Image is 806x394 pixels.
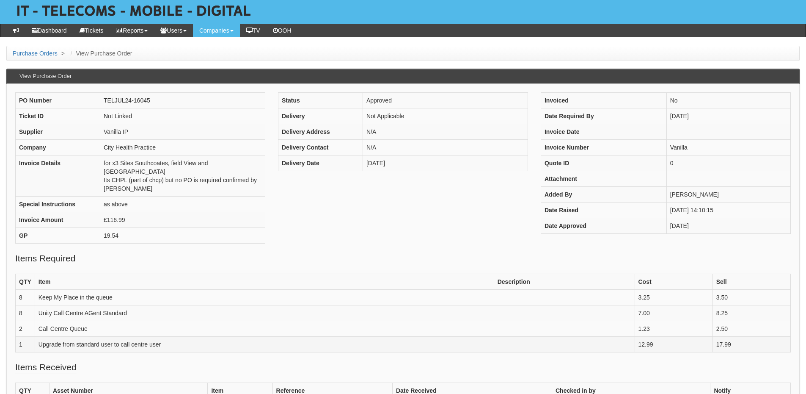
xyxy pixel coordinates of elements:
a: Tickets [73,24,110,37]
th: Delivery Contact [278,139,363,155]
th: Invoice Amount [16,212,100,228]
th: Delivery Address [278,124,363,139]
th: Status [278,92,363,108]
th: Special Instructions [16,196,100,212]
th: Invoice Details [16,155,100,196]
th: Item [35,274,494,289]
td: [DATE] [363,155,528,171]
td: Vanilla [666,139,790,155]
a: Users [154,24,193,37]
td: 7.00 [635,305,712,321]
td: Unity Call Centre AGent Standard [35,305,494,321]
a: Purchase Orders [13,50,58,57]
td: 1 [16,336,35,352]
td: 2.50 [712,321,790,336]
td: Vanilla IP [100,124,265,139]
td: Approved [363,92,528,108]
th: Invoice Date [541,124,666,139]
th: Added By [541,186,666,202]
th: Attachment [541,171,666,186]
td: as above [100,196,265,212]
th: Ticket ID [16,108,100,124]
td: Keep My Place in the queue [35,289,494,305]
td: 12.99 [635,336,712,352]
td: 8 [16,305,35,321]
td: [DATE] [666,218,790,233]
th: Date Required By [541,108,666,124]
td: 3.50 [712,289,790,305]
td: Upgrade from standard user to call centre user [35,336,494,352]
td: Not Linked [100,108,265,124]
td: 8 [16,289,35,305]
a: Dashboard [25,24,73,37]
a: Companies [193,24,240,37]
legend: Items Received [15,361,77,374]
th: Cost [635,274,712,289]
td: 19.54 [100,228,265,243]
th: Invoiced [541,92,666,108]
td: No [666,92,790,108]
th: Quote ID [541,155,666,171]
th: Company [16,139,100,155]
td: 3.25 [635,289,712,305]
td: £116.99 [100,212,265,228]
legend: Items Required [15,252,75,265]
td: City Health Practice [100,139,265,155]
td: 17.99 [712,336,790,352]
th: Delivery [278,108,363,124]
td: N/A [363,124,528,139]
a: OOH [267,24,298,37]
th: Supplier [16,124,100,139]
td: TELJUL24-16045 [100,92,265,108]
th: PO Number [16,92,100,108]
td: 0 [666,155,790,171]
th: Description [494,274,635,289]
td: Not Applicable [363,108,528,124]
td: 8.25 [712,305,790,321]
th: Date Approved [541,218,666,233]
td: 2 [16,321,35,336]
li: View Purchase Order [69,49,132,58]
th: QTY [16,274,35,289]
td: for x3 Sites Southcoates, field View and [GEOGRAPHIC_DATA] Its CHPL (part of chcp) but no PO is r... [100,155,265,196]
td: Call Centre Queue [35,321,494,336]
a: TV [240,24,267,37]
td: [PERSON_NAME] [666,186,790,202]
td: [DATE] 14:10:15 [666,202,790,218]
th: Date Raised [541,202,666,218]
td: N/A [363,139,528,155]
a: Reports [110,24,154,37]
th: Sell [712,274,790,289]
td: 1.23 [635,321,712,336]
h3: View Purchase Order [15,69,76,83]
th: Invoice Number [541,139,666,155]
th: Delivery Date [278,155,363,171]
td: [DATE] [666,108,790,124]
th: GP [16,228,100,243]
span: > [59,50,67,57]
